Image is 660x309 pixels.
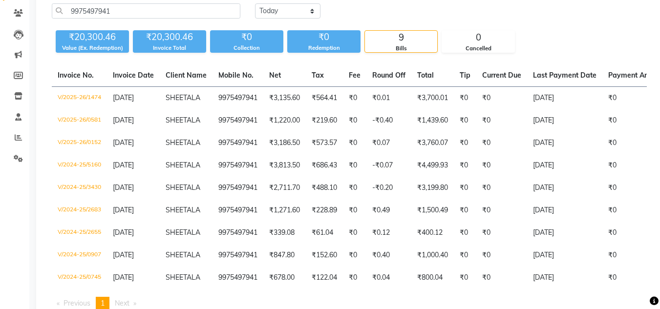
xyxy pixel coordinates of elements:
td: 9975497941 [213,267,263,289]
span: [DATE] [113,183,134,192]
td: [DATE] [527,267,602,289]
span: Next [115,299,129,308]
td: ₹573.57 [306,132,343,154]
td: [DATE] [527,132,602,154]
td: 9975497941 [213,109,263,132]
div: 9 [365,31,437,44]
td: ₹0.01 [366,87,411,110]
td: ₹0 [476,132,527,154]
td: [DATE] [527,109,602,132]
span: SHEETAL [166,161,195,169]
td: ₹0 [343,132,366,154]
td: ₹0 [343,267,366,289]
span: A [195,206,200,214]
td: ₹0 [454,177,476,199]
span: [DATE] [113,138,134,147]
td: V/2024-25/2655 [52,222,107,244]
div: Cancelled [442,44,514,53]
td: ₹0 [343,222,366,244]
td: ₹0 [343,154,366,177]
div: ₹0 [287,30,361,44]
td: ₹1,500.49 [411,199,454,222]
td: ₹0.12 [366,222,411,244]
td: V/2024-25/2683 [52,199,107,222]
td: ₹0 [343,199,366,222]
td: ₹0 [476,222,527,244]
span: [DATE] [113,206,134,214]
span: A [195,183,200,192]
td: ₹1,271.60 [263,199,306,222]
span: Round Off [372,71,405,80]
td: V/2025-26/0152 [52,132,107,154]
td: ₹0 [454,154,476,177]
span: Invoice Date [113,71,154,80]
span: Mobile No. [218,71,254,80]
div: Collection [210,44,283,52]
span: SHEETAL [166,138,195,147]
span: Invoice No. [58,71,94,80]
span: SHEETAL [166,206,195,214]
td: ₹3,813.50 [263,154,306,177]
span: Previous [64,299,90,308]
span: [DATE] [113,250,134,259]
span: A [195,228,200,237]
td: ₹0 [454,109,476,132]
div: 0 [442,31,514,44]
td: ₹3,700.01 [411,87,454,110]
td: -₹0.20 [366,177,411,199]
span: A [195,161,200,169]
span: SHEETAL [166,93,195,102]
td: [DATE] [527,244,602,267]
td: [DATE] [527,222,602,244]
span: [DATE] [113,273,134,282]
td: ₹0 [454,132,476,154]
span: Current Due [482,71,521,80]
div: Bills [365,44,437,53]
td: 9975497941 [213,177,263,199]
div: ₹0 [210,30,283,44]
div: Invoice Total [133,44,206,52]
td: ₹0 [476,244,527,267]
td: ₹61.04 [306,222,343,244]
input: Search by Name/Mobile/Email/Invoice No [52,3,240,19]
td: ₹678.00 [263,267,306,289]
td: ₹3,186.50 [263,132,306,154]
td: V/2024-25/3430 [52,177,107,199]
td: 9975497941 [213,244,263,267]
td: ₹0.49 [366,199,411,222]
td: 9975497941 [213,199,263,222]
td: V/2025-26/1474 [52,87,107,110]
span: 1 [101,299,105,308]
td: V/2025-26/0581 [52,109,107,132]
span: [DATE] [113,93,134,102]
span: A [195,116,200,124]
td: V/2024-25/0745 [52,267,107,289]
span: Client Name [166,71,207,80]
div: Value (Ex. Redemption) [56,44,129,52]
td: ₹152.60 [306,244,343,267]
td: ₹0 [476,87,527,110]
span: Last Payment Date [533,71,596,80]
td: ₹0.07 [366,132,411,154]
td: ₹0.04 [366,267,411,289]
td: ₹847.80 [263,244,306,267]
div: ₹20,300.46 [56,30,129,44]
td: ₹1,220.00 [263,109,306,132]
td: ₹1,000.40 [411,244,454,267]
td: ₹0.40 [366,244,411,267]
td: -₹0.07 [366,154,411,177]
td: ₹0 [454,222,476,244]
td: ₹3,760.07 [411,132,454,154]
td: ₹219.60 [306,109,343,132]
td: ₹0 [454,87,476,110]
td: ₹564.41 [306,87,343,110]
td: 9975497941 [213,87,263,110]
span: A [195,250,200,259]
span: SHEETAL [166,228,195,237]
td: ₹228.89 [306,199,343,222]
span: A [195,273,200,282]
span: A [195,93,200,102]
span: [DATE] [113,116,134,124]
td: ₹0 [454,267,476,289]
td: ₹0 [476,109,527,132]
